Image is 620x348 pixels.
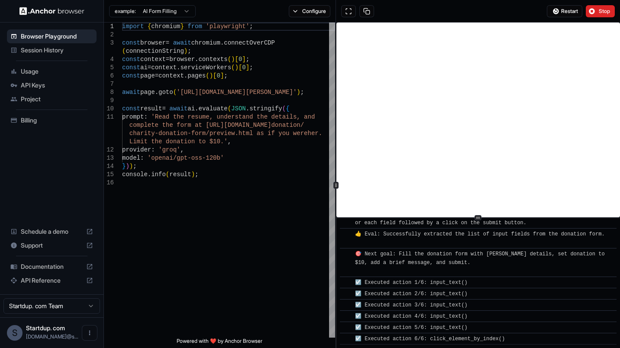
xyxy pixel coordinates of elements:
span: ​ [344,323,349,332]
div: 4 [104,55,114,64]
span: ( [173,89,177,96]
span: Schedule a demo [21,227,83,236]
span: const [122,72,140,79]
span: serviceWorkers [180,64,231,71]
span: JSON [231,105,246,112]
div: Browser Playground [7,29,97,43]
span: ] [246,64,249,71]
div: 6 [104,72,114,80]
span: '[URL][DOMAIN_NAME][PERSON_NAME]' [177,89,297,96]
span: [ [239,64,242,71]
span: import [122,23,144,30]
span: Browser Playground [21,32,93,41]
div: 12 [104,146,114,154]
span: = [162,105,165,112]
div: 8 [104,88,114,97]
div: 10 [104,105,114,113]
span: info [151,171,166,178]
span: her. [307,130,322,137]
span: ; [133,163,136,170]
span: ☑️ Executed action 2/6: input_text() [355,291,468,297]
span: . [195,56,198,63]
span: . [155,89,158,96]
span: ; [246,56,249,63]
span: = [155,72,158,79]
span: Startdup. com [26,324,65,332]
span: , [228,138,231,145]
span: ] [242,56,245,63]
span: 🎯 Next goal: Fill the donation form with [PERSON_NAME] details, set donation to $10, add a brief ... [355,251,608,274]
span: await [169,105,187,112]
span: Stop [599,8,611,15]
span: { [286,105,289,112]
span: } [122,163,126,170]
div: 13 [104,154,114,162]
span: startdup.com@startdup.com [26,333,78,340]
div: 9 [104,97,114,105]
span: connectOverCDP [224,39,275,46]
span: : [144,113,147,120]
span: ​ [344,278,349,287]
span: ; [187,48,191,55]
span: ) [235,64,238,71]
div: 1 [104,23,114,31]
span: ​ [344,301,349,309]
span: . [184,72,187,79]
span: 0 [216,72,220,79]
span: ​ [344,290,349,298]
span: ; [300,89,304,96]
span: const [122,39,140,46]
span: ) [129,163,133,170]
span: ☑️ Executed action 3/6: input_text() [355,302,468,308]
span: ☑️ Executed action 5/6: input_text() [355,325,468,331]
div: Project [7,92,97,106]
span: ​ [344,250,349,258]
div: 7 [104,80,114,88]
span: const [122,64,140,71]
span: ; [249,23,253,30]
span: ) [126,163,129,170]
div: S [7,325,23,341]
span: chromium [191,39,220,46]
span: 'openai/gpt-oss-120b' [148,155,224,161]
span: ( [206,72,209,79]
span: [ [213,72,216,79]
span: = [166,56,169,63]
span: [ [235,56,238,63]
span: result [169,171,191,178]
span: await [173,39,191,46]
span: ☑️ Executed action 1/6: input_text() [355,280,468,286]
span: page [140,72,155,79]
span: await [122,89,140,96]
span: ) [191,171,195,178]
span: browser [140,39,166,46]
div: Usage [7,64,97,78]
span: Powered with ❤️ by Anchor Browser [177,338,262,348]
span: ☑️ Executed action 6/6: click_element_by_index() [355,336,505,342]
div: 16 [104,179,114,187]
span: ( [282,105,286,112]
span: = [166,39,169,46]
span: console [122,171,148,178]
span: : [140,155,144,161]
span: result [140,105,162,112]
button: Restart [547,5,582,17]
div: Support [7,238,97,252]
span: model [122,155,140,161]
span: context [158,72,184,79]
span: ) [210,72,213,79]
span: pages [187,72,206,79]
span: ; [195,171,198,178]
span: . [220,39,224,46]
span: 'groq' [158,146,180,153]
span: evaluate [198,105,227,112]
span: ) [184,48,187,55]
span: , [180,146,184,153]
span: 0 [239,56,242,63]
div: API Reference [7,274,97,287]
span: Billing [21,116,93,125]
span: ( [228,56,231,63]
span: goto [158,89,173,96]
button: Open menu [82,325,97,341]
span: const [122,105,140,112]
